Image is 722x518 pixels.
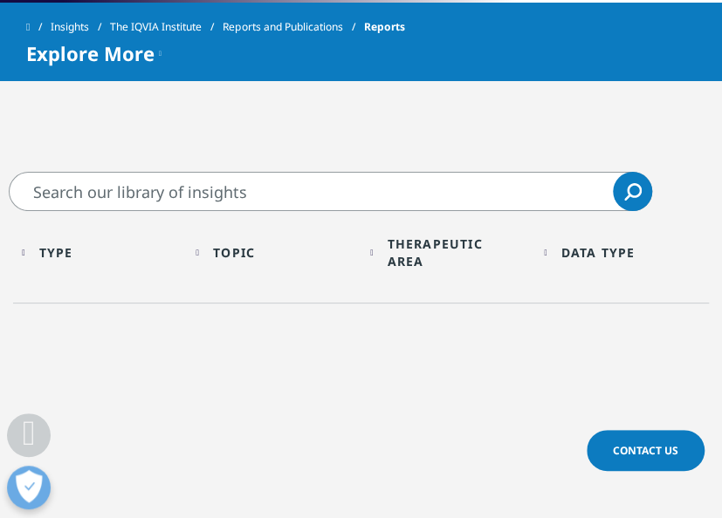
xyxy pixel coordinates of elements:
[223,11,363,43] a: Reports and Publications
[561,244,636,261] div: Data Type facet.
[624,183,642,201] svg: Search
[387,235,504,269] div: Therapeutic Area facet.
[363,11,404,43] span: Reports
[613,172,652,211] a: Search
[26,43,155,64] span: Explore More
[9,172,652,211] input: Search
[613,443,678,458] span: Contact Us
[587,430,705,471] a: Contact Us
[51,11,110,43] a: Insights
[213,244,255,261] div: Topic facet.
[39,244,73,261] div: Type facet.
[7,466,51,509] button: Open Preferences
[110,11,223,43] a: The IQVIA Institute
